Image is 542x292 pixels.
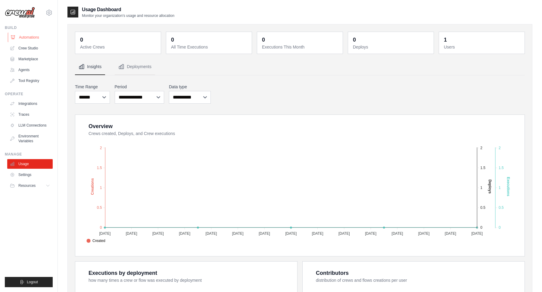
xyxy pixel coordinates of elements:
tspan: [DATE] [445,231,456,236]
text: Creations [90,178,95,195]
tspan: 0.5 [97,206,102,210]
a: Crew Studio [7,43,53,53]
tspan: 2 [100,146,102,150]
tspan: 0.5 [480,206,485,210]
tspan: [DATE] [285,231,297,236]
tspan: 0 [100,225,102,230]
span: Created [86,238,105,243]
tspan: 0 [480,225,482,230]
dt: All Time Executions [171,44,248,50]
tspan: 2 [499,146,501,150]
tspan: [DATE] [365,231,376,236]
dt: how many times a crew or flow was executed by deployment [89,277,290,283]
p: Monitor your organization's usage and resource allocation [82,13,174,18]
a: Usage [7,159,53,169]
img: Logo [5,7,35,18]
div: 1 [444,36,447,44]
div: 0 [262,36,265,44]
dt: distribution of crews and flows creations per user [316,277,517,283]
div: Overview [89,122,113,130]
tspan: 1.5 [480,166,485,170]
button: Logout [5,277,53,287]
label: Data type [169,84,211,90]
tspan: [DATE] [259,231,270,236]
a: Agents [7,65,53,75]
div: 0 [171,36,174,44]
tspan: 1.5 [499,166,504,170]
tspan: [DATE] [99,231,111,236]
tspan: 2 [480,146,482,150]
div: 0 [80,36,83,44]
tspan: [DATE] [232,231,244,236]
nav: Tabs [75,59,525,75]
a: LLM Connections [7,121,53,130]
a: Tool Registry [7,76,53,86]
button: Resources [7,181,53,190]
div: Contributors [316,269,349,277]
tspan: [DATE] [312,231,323,236]
tspan: [DATE] [392,231,403,236]
text: Executions [506,177,510,196]
tspan: 0.5 [499,206,504,210]
a: Integrations [7,99,53,108]
dt: Users [444,44,521,50]
a: Environment Variables [7,131,53,146]
button: Insights [75,59,105,75]
button: Deployments [115,59,155,75]
a: Marketplace [7,54,53,64]
tspan: 0 [499,225,501,230]
dt: Crews created, Deploys, and Crew executions [89,130,517,137]
tspan: 1.5 [97,166,102,170]
dt: Deploys [353,44,430,50]
dt: Executions This Month [262,44,339,50]
div: Executions by deployment [89,269,157,277]
tspan: [DATE] [179,231,190,236]
text: Deploys [488,180,492,194]
div: Build [5,25,53,30]
span: Resources [18,183,36,188]
div: 0 [353,36,356,44]
tspan: 1 [480,186,482,190]
tspan: 1 [499,186,501,190]
tspan: [DATE] [471,231,483,236]
h2: Usage Dashboard [82,6,174,13]
div: Manage [5,152,53,157]
dt: Active Crews [80,44,157,50]
a: Traces [7,110,53,119]
tspan: [DATE] [126,231,137,236]
tspan: [DATE] [152,231,164,236]
tspan: [DATE] [338,231,350,236]
tspan: 1 [100,186,102,190]
label: Time Range [75,84,110,90]
label: Period [115,84,164,90]
tspan: [DATE] [418,231,430,236]
a: Settings [7,170,53,180]
a: Automations [8,33,53,42]
tspan: [DATE] [206,231,217,236]
div: Operate [5,92,53,96]
span: Logout [27,280,38,284]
